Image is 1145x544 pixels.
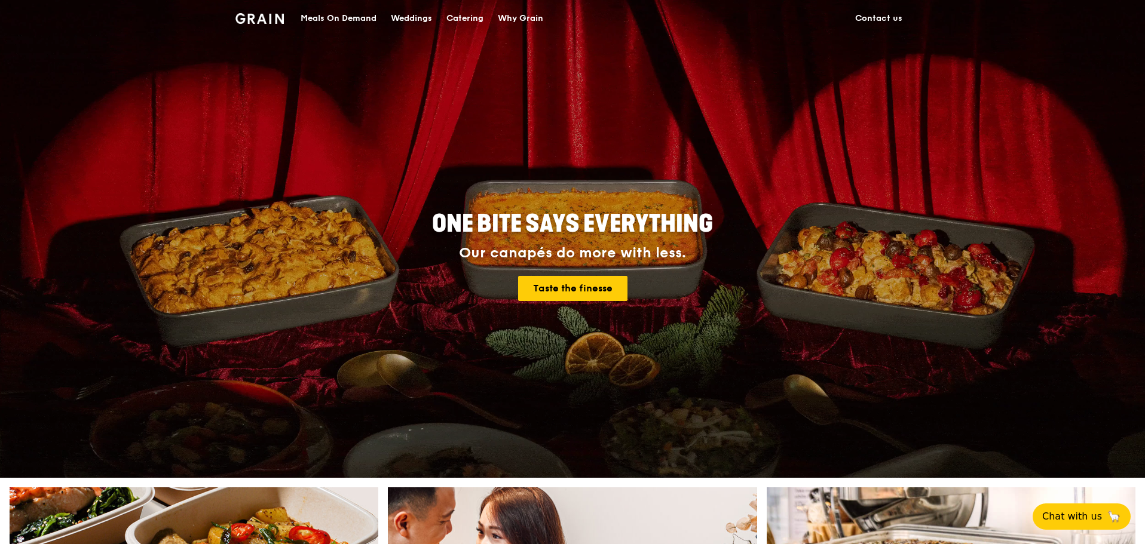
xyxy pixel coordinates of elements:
[446,1,483,36] div: Catering
[432,210,713,238] span: ONE BITE SAYS EVERYTHING
[384,1,439,36] a: Weddings
[439,1,491,36] a: Catering
[518,276,627,301] a: Taste the finesse
[235,13,284,24] img: Grain
[848,1,910,36] a: Contact us
[491,1,550,36] a: Why Grain
[498,1,543,36] div: Why Grain
[1042,509,1102,524] span: Chat with us
[301,1,376,36] div: Meals On Demand
[1107,509,1121,524] span: 🦙
[1033,503,1131,530] button: Chat with us🦙
[357,245,788,262] div: Our canapés do more with less.
[391,1,432,36] div: Weddings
